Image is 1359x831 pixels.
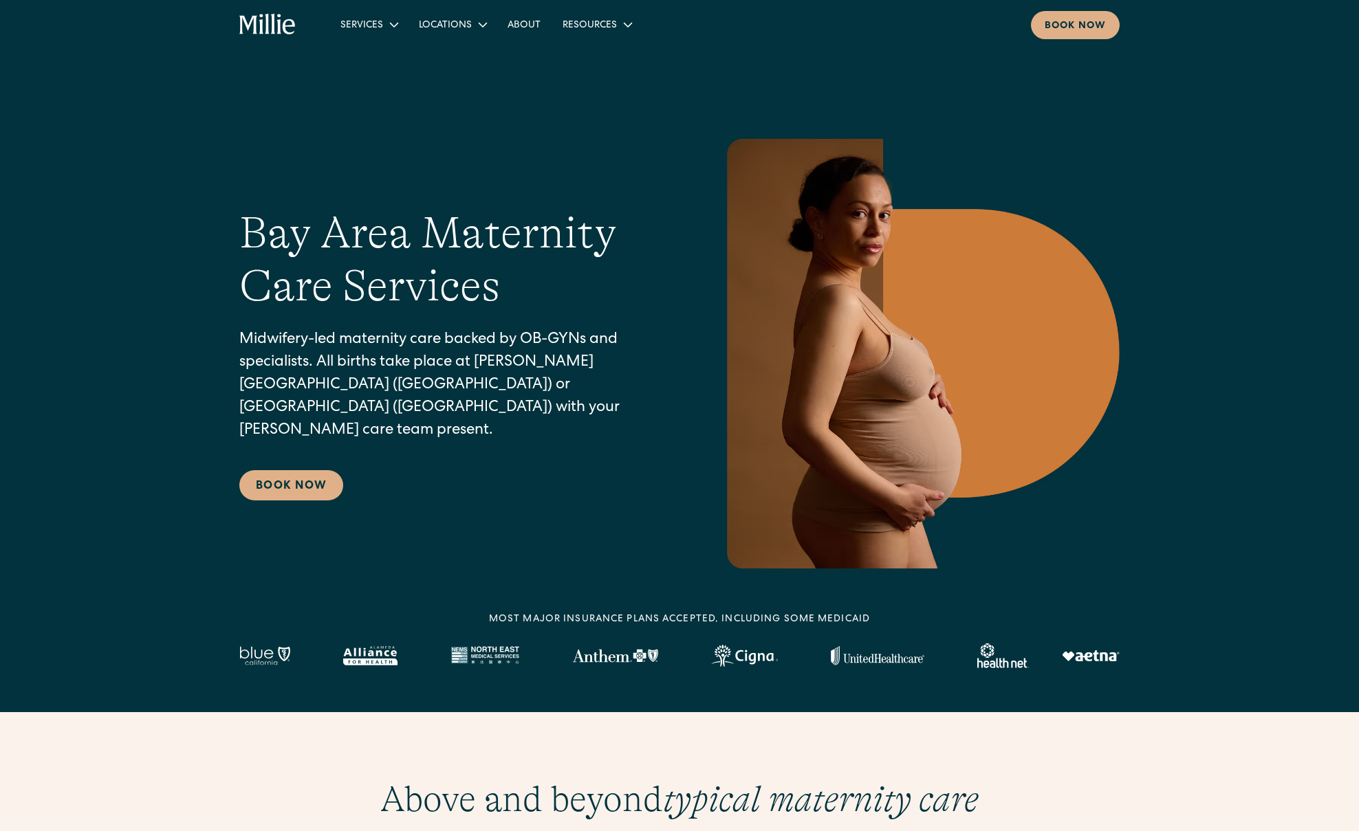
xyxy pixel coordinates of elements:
div: MOST MAJOR INSURANCE PLANS ACCEPTED, INCLUDING some MEDICAID [489,612,870,627]
img: Anthem Logo [572,649,658,663]
div: Locations [408,13,497,36]
img: Alameda Alliance logo [343,646,398,665]
a: Book Now [239,470,343,500]
h2: Above and beyond [239,778,1120,821]
a: Book now [1031,11,1120,39]
img: Pregnant woman in neutral underwear holding her belly, standing in profile against a warm-toned g... [718,139,1120,568]
p: Midwifery-led maternity care backed by OB-GYNs and specialists. All births take place at [PERSON_... [239,329,663,443]
a: home [239,14,296,36]
img: Cigna logo [711,645,778,667]
img: Aetna logo [1062,650,1120,661]
img: North East Medical Services logo [450,646,519,665]
div: Book now [1045,19,1106,34]
em: typical maternity care [663,779,979,820]
img: Blue California logo [239,646,290,665]
div: Services [340,19,383,33]
img: United Healthcare logo [831,646,924,665]
h1: Bay Area Maternity Care Services [239,207,663,313]
div: Resources [563,19,617,33]
div: Resources [552,13,642,36]
div: Locations [419,19,472,33]
a: About [497,13,552,36]
img: Healthnet logo [977,643,1029,668]
div: Services [329,13,408,36]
